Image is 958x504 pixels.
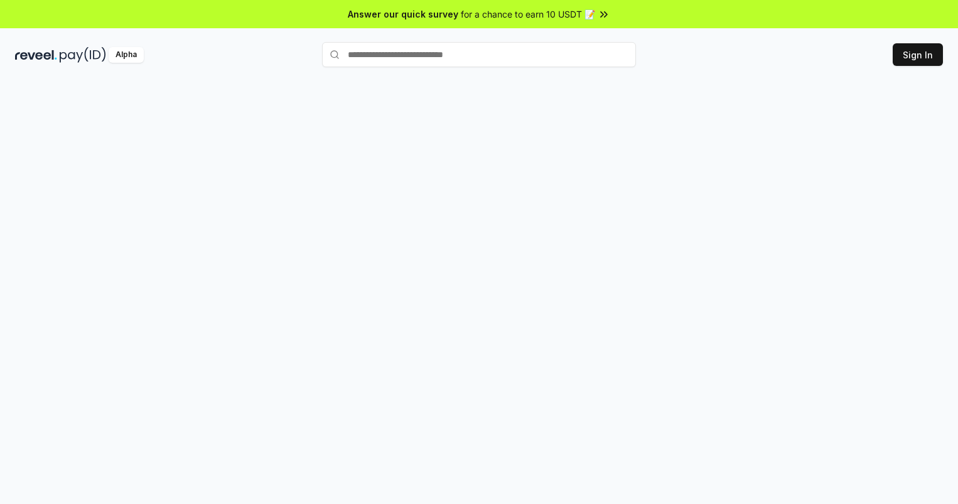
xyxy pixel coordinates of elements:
button: Sign In [893,43,943,66]
div: Alpha [109,47,144,63]
img: pay_id [60,47,106,63]
span: Answer our quick survey [348,8,458,21]
img: reveel_dark [15,47,57,63]
span: for a chance to earn 10 USDT 📝 [461,8,595,21]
